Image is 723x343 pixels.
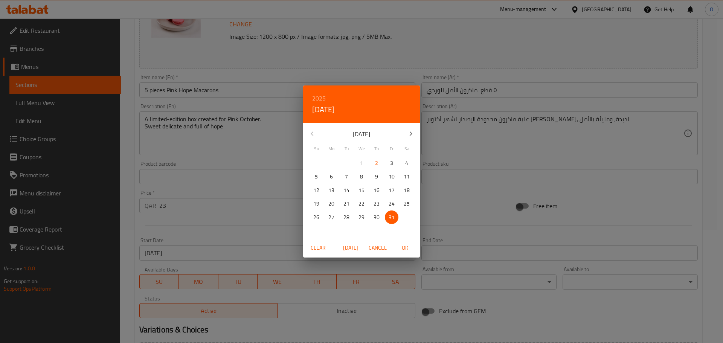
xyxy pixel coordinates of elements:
[339,241,363,255] button: [DATE]
[340,145,353,152] span: Tu
[312,93,326,104] button: 2025
[358,199,365,209] p: 22
[310,197,323,210] button: 19
[389,186,395,195] p: 17
[355,170,368,183] button: 8
[325,170,338,183] button: 6
[375,172,378,181] p: 9
[404,172,410,181] p: 11
[400,197,413,210] button: 25
[310,210,323,224] button: 26
[313,199,319,209] p: 19
[312,104,335,116] button: [DATE]
[405,159,408,168] p: 4
[321,130,402,139] p: [DATE]
[370,197,383,210] button: 23
[389,199,395,209] p: 24
[355,210,368,224] button: 29
[389,172,395,181] p: 10
[366,241,390,255] button: Cancel
[385,197,398,210] button: 24
[330,172,333,181] p: 6
[328,213,334,222] p: 27
[374,186,380,195] p: 16
[309,243,327,253] span: Clear
[370,183,383,197] button: 16
[385,145,398,152] span: Fr
[400,183,413,197] button: 18
[345,172,348,181] p: 7
[370,145,383,152] span: Th
[313,213,319,222] p: 26
[400,170,413,183] button: 11
[310,183,323,197] button: 12
[385,210,398,224] button: 31
[370,210,383,224] button: 30
[325,183,338,197] button: 13
[375,159,378,168] p: 2
[310,170,323,183] button: 5
[396,243,414,253] span: OK
[355,197,368,210] button: 22
[340,183,353,197] button: 14
[358,213,365,222] p: 29
[343,213,349,222] p: 28
[400,156,413,170] button: 4
[343,186,349,195] p: 14
[370,156,383,170] button: 2
[340,210,353,224] button: 28
[404,199,410,209] p: 25
[315,172,318,181] p: 5
[313,186,319,195] p: 12
[340,170,353,183] button: 7
[328,199,334,209] p: 20
[340,197,353,210] button: 21
[325,197,338,210] button: 20
[400,145,413,152] span: Sa
[390,159,393,168] p: 3
[325,210,338,224] button: 27
[385,183,398,197] button: 17
[325,145,338,152] span: Mo
[389,213,395,222] p: 31
[374,213,380,222] p: 30
[355,145,368,152] span: We
[342,243,360,253] span: [DATE]
[374,199,380,209] p: 23
[360,172,363,181] p: 8
[385,156,398,170] button: 3
[393,241,417,255] button: OK
[355,183,368,197] button: 15
[369,243,387,253] span: Cancel
[306,241,330,255] button: Clear
[385,170,398,183] button: 10
[404,186,410,195] p: 18
[370,170,383,183] button: 9
[343,199,349,209] p: 21
[310,145,323,152] span: Su
[328,186,334,195] p: 13
[358,186,365,195] p: 15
